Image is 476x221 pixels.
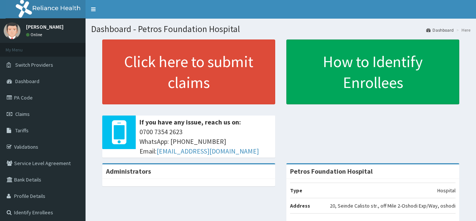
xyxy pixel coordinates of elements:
[330,202,456,209] p: 20, Seinde Calisto str., off Mile 2-Oshodi Exp/Way, oshodi
[91,24,470,34] h1: Dashboard - Petros Foundation Hospital
[106,167,151,176] b: Administrators
[15,127,29,134] span: Tariffs
[286,40,459,104] a: How to Identify Enrollees
[15,61,53,68] span: Switch Providers
[290,167,373,176] strong: Petros Foundation Hospital
[290,202,310,209] b: Address
[290,187,302,194] b: Type
[26,32,44,37] a: Online
[437,187,456,194] p: Hospital
[139,118,241,126] b: If you have any issue, reach us on:
[4,22,20,39] img: User Image
[102,40,275,104] a: Click here to submit claims
[157,147,259,155] a: [EMAIL_ADDRESS][DOMAIN_NAME]
[139,127,271,156] span: 0700 7354 2623 WhatsApp: [PHONE_NUMBER] Email:
[454,27,470,33] li: Here
[15,111,30,117] span: Claims
[426,27,454,33] a: Dashboard
[15,78,39,85] span: Dashboard
[26,24,64,29] p: [PERSON_NAME]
